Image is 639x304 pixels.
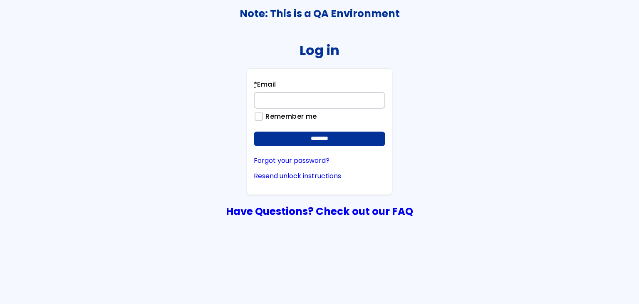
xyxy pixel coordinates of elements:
abbr: required [254,80,257,89]
label: Remember me [261,113,317,120]
h2: Log in [300,42,339,58]
a: Have Questions? Check out our FAQ [226,204,413,219]
h3: Note: This is a QA Environment [0,8,639,20]
label: Email [254,80,276,92]
a: Resend unlock instructions [254,172,385,180]
a: Forgot your password? [254,157,385,164]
